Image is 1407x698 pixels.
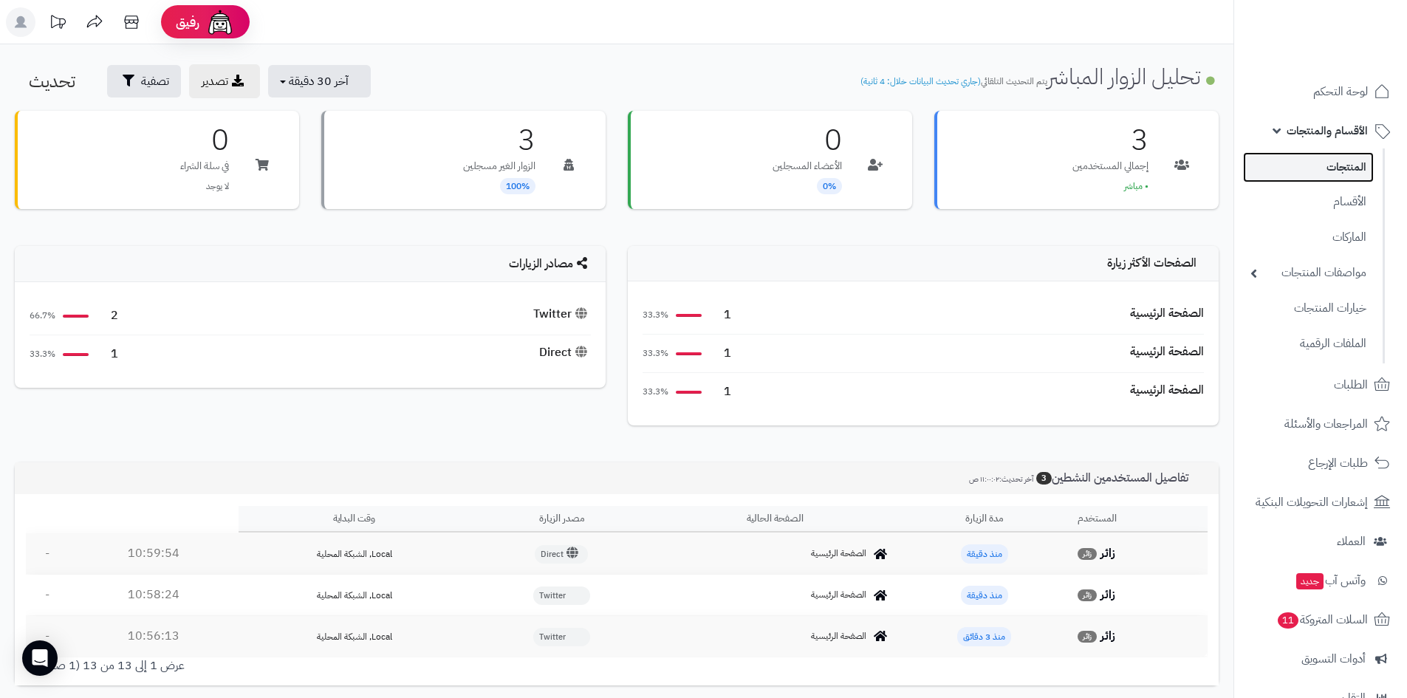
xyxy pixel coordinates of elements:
[69,533,239,574] td: 10:59:54
[1276,609,1368,630] span: السلات المتروكة
[500,178,535,194] span: 100%
[1243,367,1398,403] a: الطلبات
[709,307,731,324] span: 1
[463,159,535,174] p: الزوار الغير مسجلين
[1243,328,1374,360] a: الملفات الرقمية
[15,657,617,674] div: عرض 1 إلى 13 من 13 (1 صفحات)
[30,348,55,360] span: 33.3%
[817,178,842,194] span: 0%
[1100,627,1115,645] strong: زائر
[961,586,1008,605] span: منذ دقيقة
[180,126,229,155] h3: 0
[533,586,590,605] span: Twitter
[69,575,239,615] td: 10:58:24
[107,65,181,97] button: تصفية
[1295,570,1366,591] span: وآتس آب
[69,616,239,657] td: 10:56:13
[1072,506,1208,533] th: المستخدم
[1243,222,1374,253] a: الماركات
[463,126,535,155] h3: 3
[1243,485,1398,520] a: إشعارات التحويلات البنكية
[1313,81,1368,102] span: لوحة التحكم
[29,68,75,95] span: تحديث
[17,65,99,97] button: تحديث
[96,307,118,324] span: 2
[1130,382,1204,399] div: الصفحة الرئيسية
[470,506,654,533] th: مصدر الزيارة
[1130,343,1204,360] div: الصفحة الرئيسية
[30,257,591,271] h4: مصادر الزيارات
[1307,28,1393,59] img: logo-2.png
[811,630,866,643] span: الصفحة الرئيسية
[1243,74,1398,109] a: لوحة التحكم
[205,7,235,37] img: ai-face.png
[317,547,392,561] span: Local, الشبكة المحلية
[535,545,588,564] span: Direct
[1243,641,1398,677] a: أدوات التسويق
[1334,374,1368,395] span: الطلبات
[643,386,668,398] span: 33.3%
[533,628,590,646] span: Twitter
[268,65,371,97] button: آخر 30 دقيقة
[1243,152,1374,182] a: المنتجات
[1243,563,1398,598] a: وآتس آبجديد
[1243,445,1398,481] a: طلبات الإرجاع
[1078,589,1097,601] span: زائر
[1256,492,1368,513] span: إشعارات التحويلات البنكية
[1124,179,1148,193] span: • مباشر
[1277,612,1299,629] span: 11
[1036,472,1052,485] span: 3
[206,179,229,193] span: لا يوجد
[1296,573,1324,589] span: جديد
[30,309,55,322] span: 66.7%
[1284,414,1368,434] span: المراجعات والأسئلة
[39,7,76,41] a: تحديثات المنصة
[1243,406,1398,442] a: المراجعات والأسئلة
[1243,186,1374,218] a: الأقسام
[957,627,1011,646] span: منذ 3 دقائق
[1308,453,1368,473] span: طلبات الإرجاع
[1243,257,1374,289] a: مواصفات المنتجات
[860,75,1047,88] small: يتم التحديث التلقائي
[189,64,260,98] a: تصدير
[141,72,169,90] span: تصفية
[961,544,1008,564] span: منذ دقيقة
[811,589,866,601] span: الصفحة الرئيسية
[653,506,897,533] th: الصفحة الحالية
[773,159,842,174] p: الأعضاء المسجلين
[1100,586,1115,603] strong: زائر
[811,547,866,560] span: الصفحة الرئيسية
[1078,548,1097,560] span: زائر
[1301,649,1366,669] span: أدوات التسويق
[45,544,49,562] span: -
[1243,524,1398,559] a: العملاء
[1130,305,1204,322] div: الصفحة الرئيسية
[1243,602,1398,637] a: السلات المتروكة11
[22,640,58,676] div: Open Intercom Messenger
[239,506,470,533] th: وقت البداية
[773,126,842,155] h3: 0
[969,473,999,485] span: ١١:٠٠:٠٢ ص
[1337,531,1366,552] span: العملاء
[969,473,1033,485] small: آخر تحديث:
[317,589,392,602] span: Local, الشبكة المحلية
[897,506,1072,533] th: مدة الزيارة
[539,344,591,361] div: Direct
[860,75,981,88] span: (جاري تحديث البيانات خلال: 4 ثانية)
[317,630,392,643] span: Local, الشبكة المحلية
[643,309,668,321] span: 33.3%
[1072,159,1148,174] p: إجمالي المستخدمين
[958,471,1208,485] h3: تفاصيل المستخدمين النشطين
[709,383,731,400] span: 1
[289,72,349,90] span: آخر 30 دقيقة
[1100,544,1115,562] strong: زائر
[176,13,199,31] span: رفيق
[1072,126,1148,155] h3: 3
[45,627,49,645] span: -
[860,64,1219,89] h1: تحليل الزوار المباشر
[643,347,668,360] span: 33.3%
[45,586,49,603] span: -
[533,306,591,323] div: Twitter
[1243,292,1374,324] a: خيارات المنتجات
[709,345,731,362] span: 1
